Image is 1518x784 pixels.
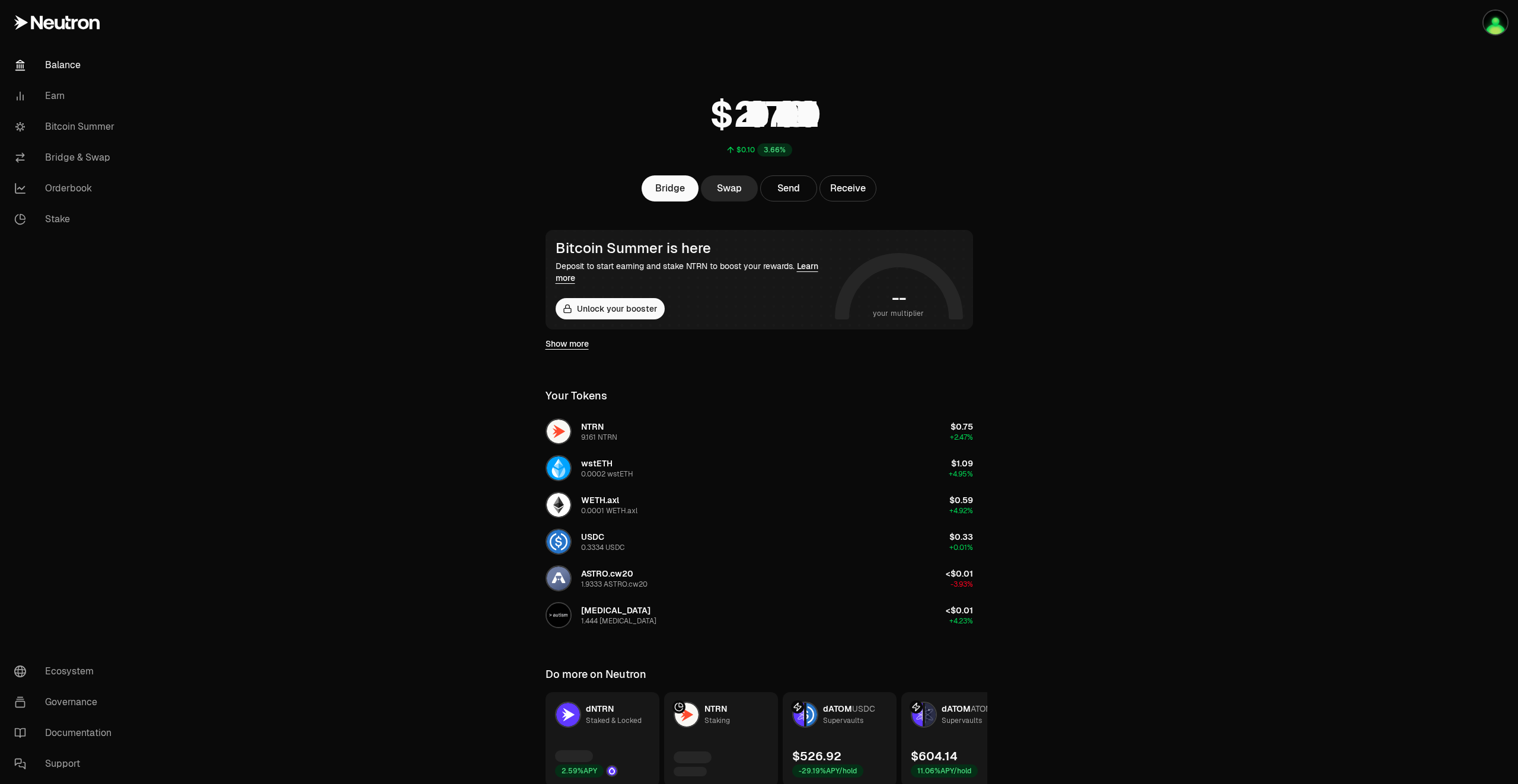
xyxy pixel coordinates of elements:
[5,142,128,173] a: Bridge & Swap
[701,175,758,201] a: Swap
[5,111,128,142] a: Bitcoin Summer
[581,495,619,505] span: WETH.axl
[925,703,936,727] img: ATOM Logo
[538,597,980,633] button: AUTISM Logo[MEDICAL_DATA]1.444 [MEDICAL_DATA]<$0.01+4.23%
[538,487,980,523] button: WETH.axl LogoWETH.axl0.0001 WETH.axl$0.59+4.92%
[946,605,973,616] span: <$0.01
[581,568,633,579] span: ASTRO.cw20
[951,580,973,589] span: -3.93%
[538,561,980,596] button: ASTRO.cw20 LogoASTRO.cw201.9333 ASTRO.cw20<$0.01-3.93%
[792,748,841,764] div: $526.92
[547,420,570,443] img: NTRN Logo
[950,433,973,442] span: +2.47%
[642,175,699,201] a: Bridge
[675,703,699,727] img: NTRN Logo
[581,433,617,442] div: 9.161 NTRN
[547,530,570,553] img: USDC Logo
[547,603,570,627] img: AUTISM Logo
[942,703,971,714] span: dATOM
[736,145,755,155] div: $0.10
[892,289,905,308] h1: --
[5,748,128,779] a: Support
[823,703,852,714] span: dATOM
[949,495,973,505] span: $0.59
[581,543,624,552] div: 0.3334 USDC
[546,666,646,683] div: Do more on Neutron
[581,532,604,542] span: USDC
[5,50,128,81] a: Balance
[949,506,973,516] span: +4.92%
[581,605,650,616] span: [MEDICAL_DATA]
[949,469,973,479] span: +4.95%
[586,715,642,727] div: Staked & Locked
[556,260,830,284] div: Deposit to start earning and stake NTRN to boost your rewards.
[792,764,863,777] div: -29.19% APY/hold
[586,703,614,714] span: dNTRN
[581,506,637,516] div: 0.0001 WETH.axl
[946,568,973,579] span: <$0.01
[547,456,570,480] img: wstETH Logo
[547,493,570,517] img: WETH.axl Logo
[704,715,730,727] div: Staking
[704,703,727,714] span: NTRN
[547,567,570,590] img: ASTRO.cw20 Logo
[5,656,128,687] a: Ecosystem
[873,308,924,319] span: your multiplier
[911,764,978,777] div: 11.06% APY/hold
[556,240,830,257] div: Bitcoin Summer is here
[823,715,863,727] div: Supervaults
[949,532,973,542] span: $0.33
[806,703,817,727] img: USDC Logo
[5,718,128,748] a: Documentation
[5,687,128,718] a: Governance
[911,748,958,764] div: $604.14
[760,175,817,201] button: Send
[5,204,128,235] a: Stake
[538,450,980,486] button: wstETH LogowstETH0.0002 wstETH$1.09+4.95%
[546,388,607,404] div: Your Tokens
[581,469,633,479] div: 0.0002 wstETH
[607,766,617,776] img: Drop
[819,175,876,201] button: Receive
[912,703,923,727] img: dATOM Logo
[581,421,604,432] span: NTRN
[949,616,973,626] span: +4.23%
[538,524,980,559] button: USDC LogoUSDC0.3334 USDC$0.33+0.01%
[581,458,613,469] span: wstETH
[555,764,604,777] div: 2.59% APY
[538,414,980,449] button: NTRN LogoNTRN9.161 NTRN$0.75+2.47%
[1484,11,1507,34] img: portefeuilleterra
[581,616,656,626] div: 1.444 [MEDICAL_DATA]
[581,580,648,589] div: 1.9333 ASTRO.cw20
[951,458,973,469] span: $1.09
[556,298,665,319] button: Unlock your booster
[5,81,128,111] a: Earn
[757,143,792,156] div: 3.66%
[546,338,589,350] a: Show more
[942,715,982,727] div: Supervaults
[793,703,804,727] img: dATOM Logo
[5,173,128,204] a: Orderbook
[949,543,973,552] span: +0.01%
[971,703,993,714] span: ATOM
[852,703,875,714] span: USDC
[951,421,973,432] span: $0.75
[556,703,580,727] img: dNTRN Logo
